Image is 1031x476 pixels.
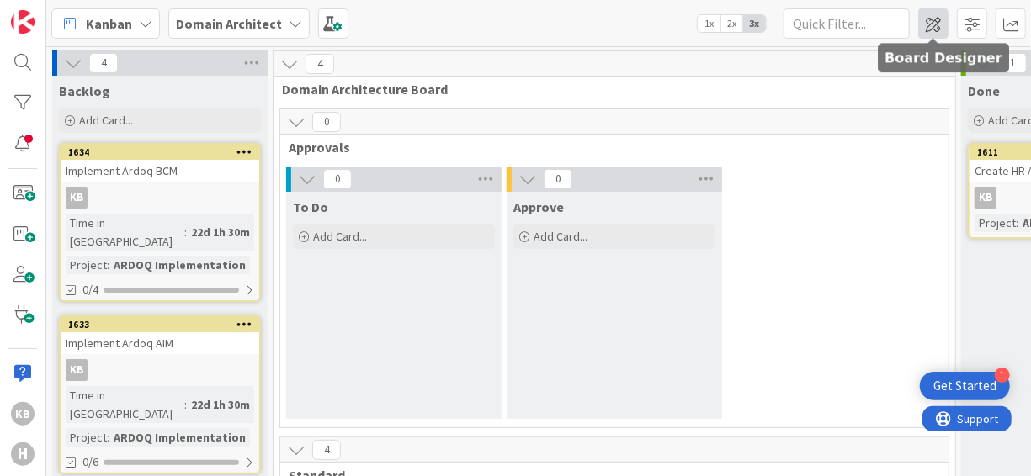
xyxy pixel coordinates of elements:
div: KB [66,187,88,209]
span: Add Card... [79,113,133,128]
span: Done [968,82,1000,99]
span: 1 [998,53,1027,73]
span: 0/4 [82,281,98,299]
span: : [107,428,109,447]
span: 2x [720,15,743,32]
span: : [1016,214,1018,232]
span: Add Card... [534,229,587,244]
span: 4 [312,440,341,460]
div: KB [11,402,35,426]
div: Implement Ardoq AIM [61,332,259,354]
span: 4 [306,54,334,74]
span: To Do [293,198,328,215]
a: 1634Implement Ardoq BCMKBTime in [GEOGRAPHIC_DATA]:22d 1h 30mProject:ARDOQ Implementation0/4 [59,143,261,302]
span: Domain Architecture Board [282,81,934,98]
div: Time in [GEOGRAPHIC_DATA] [66,386,184,423]
input: Quick Filter... [784,8,910,39]
div: 1634 [61,145,259,160]
div: 22d 1h 30m [187,395,254,414]
div: 1633Implement Ardoq AIM [61,317,259,354]
div: KB [61,187,259,209]
span: : [184,223,187,241]
span: 0 [544,169,572,189]
span: 0/6 [82,453,98,471]
div: 1634Implement Ardoq BCM [61,145,259,182]
div: 1634 [68,146,259,158]
span: 4 [89,53,118,73]
span: 0 [312,112,341,132]
div: Implement Ardoq BCM [61,160,259,182]
div: 1 [995,368,1010,383]
div: KB [66,359,88,381]
div: Open Get Started checklist, remaining modules: 1 [920,372,1010,400]
div: 1633 [68,319,259,331]
div: ARDOQ Implementation [109,256,250,274]
div: ARDOQ Implementation [109,428,250,447]
span: Kanban [86,13,132,34]
span: : [107,256,109,274]
span: : [184,395,187,414]
div: Time in [GEOGRAPHIC_DATA] [66,214,184,251]
span: Add Card... [313,229,367,244]
div: 22d 1h 30m [187,223,254,241]
a: 1633Implement Ardoq AIMKBTime in [GEOGRAPHIC_DATA]:22d 1h 30mProject:ARDOQ Implementation0/6 [59,315,261,474]
span: Approvals [289,139,927,156]
div: Get Started [933,378,996,394]
div: Project [66,256,107,274]
div: Project [975,214,1016,232]
h5: Board Designer [885,50,1002,66]
span: Support [35,3,77,23]
div: KB [61,359,259,381]
div: KB [975,187,996,209]
div: 1633 [61,317,259,332]
span: 0 [323,169,352,189]
img: Visit kanbanzone.com [11,10,35,34]
div: H [11,442,35,466]
span: 3x [743,15,766,32]
span: Approve [513,198,564,215]
span: Backlog [59,82,110,99]
b: Domain Architect [176,15,282,32]
div: Project [66,428,107,447]
span: 1x [698,15,720,32]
